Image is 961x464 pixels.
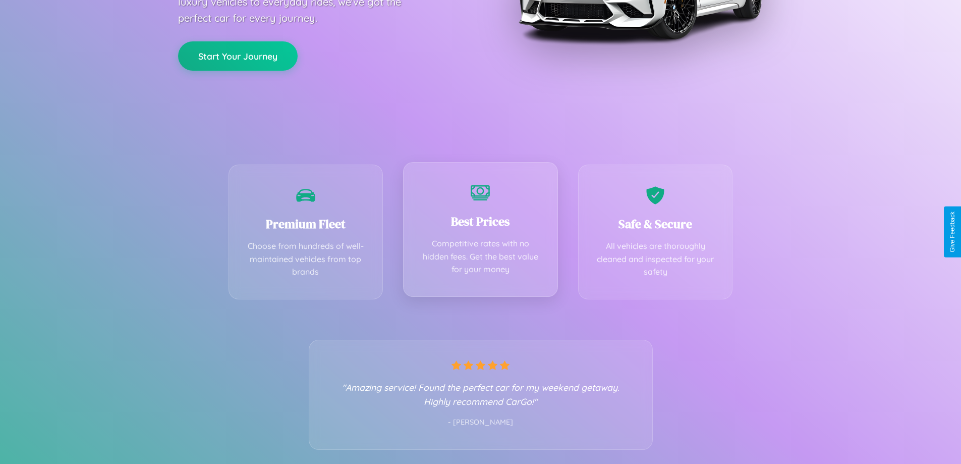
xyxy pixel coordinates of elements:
p: All vehicles are thoroughly cleaned and inspected for your safety [594,240,717,279]
button: Start Your Journey [178,41,298,71]
h3: Best Prices [419,213,542,230]
div: Give Feedback [949,212,956,252]
p: - [PERSON_NAME] [329,416,632,429]
h3: Premium Fleet [244,216,368,232]
h3: Safe & Secure [594,216,717,232]
p: "Amazing service! Found the perfect car for my weekend getaway. Highly recommend CarGo!" [329,380,632,408]
p: Choose from hundreds of well-maintained vehicles from top brands [244,240,368,279]
p: Competitive rates with no hidden fees. Get the best value for your money [419,237,542,276]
